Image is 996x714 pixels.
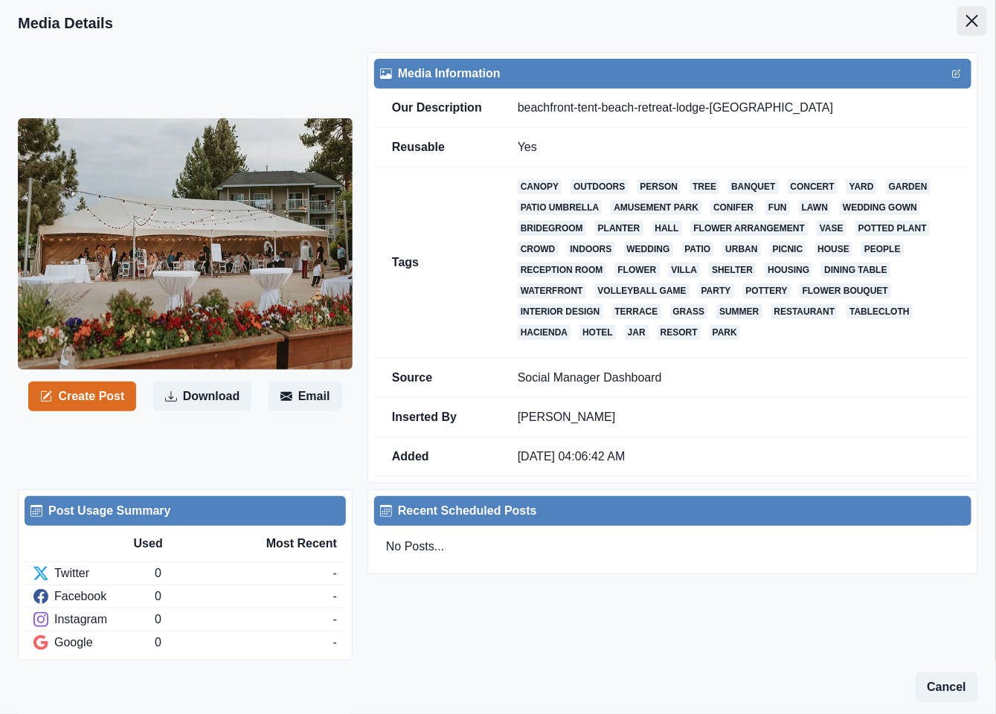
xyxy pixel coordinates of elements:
div: Most Recent [235,535,337,553]
a: dining table [821,263,890,277]
a: patio [682,242,714,257]
td: Tags [374,167,500,358]
a: restaurant [771,304,838,319]
a: lawn [799,200,831,215]
a: banquet [728,179,778,194]
div: Instagram [33,611,155,628]
button: Create Post [28,382,136,411]
a: fun [765,200,790,215]
a: crowd [518,242,559,257]
button: Email [269,382,342,411]
td: beachfront-tent-beach-retreat-lodge-[GEOGRAPHIC_DATA] [500,89,971,128]
a: concert [788,179,838,194]
p: Social Manager Dashboard [518,370,954,385]
td: Added [374,437,500,477]
a: house [815,242,853,257]
a: urban [722,242,760,257]
a: hacienda [518,325,571,340]
a: conifer [710,200,756,215]
a: reception room [518,263,606,277]
a: flower [615,263,660,277]
a: tree [690,179,719,194]
a: wedding [624,242,673,257]
div: - [333,565,337,582]
div: 0 [155,588,332,605]
a: housing [765,263,812,277]
td: Reusable [374,128,500,167]
a: tablecloth [846,304,912,319]
a: park [710,325,740,340]
div: 0 [155,565,332,582]
td: [DATE] 04:06:42 AM [500,437,971,477]
a: party [698,283,734,298]
a: villa [669,263,701,277]
div: Recent Scheduled Posts [380,502,966,520]
div: Google [33,634,155,652]
div: - [333,611,337,628]
a: flower arrangement [691,221,809,236]
a: pottery [743,283,791,298]
a: amusement park [611,200,701,215]
div: No Posts... [374,526,971,567]
td: Inserted By [374,398,500,437]
a: canopy [518,179,562,194]
td: Source [374,358,500,398]
a: resort [658,325,701,340]
div: Facebook [33,588,155,605]
button: Close [957,6,987,36]
a: garden [886,179,931,194]
button: Edit [948,65,966,83]
a: picnic [770,242,806,257]
a: hall [652,221,682,236]
a: patio umbrella [518,200,603,215]
div: - [333,634,337,652]
a: potted plant [855,221,930,236]
div: Post Usage Summary [30,502,340,520]
a: grass [670,304,708,319]
td: Yes [500,128,971,167]
a: planter [595,221,643,236]
a: interior design [518,304,603,319]
a: hotel [579,325,616,340]
a: yard [846,179,877,194]
img: lo6d5pwsj02nq7alolxa [18,118,353,370]
div: 0 [155,634,332,652]
a: terrace [612,304,661,319]
a: bridegroom [518,221,586,236]
a: shelter [709,263,756,277]
a: flower bouquet [800,283,891,298]
div: Media Information [380,65,966,83]
a: summer [716,304,762,319]
a: people [861,242,904,257]
div: - [333,588,337,605]
button: Download [153,382,251,411]
button: Cancel [916,672,978,702]
a: outdoors [571,179,628,194]
div: Twitter [33,565,155,582]
a: jar [625,325,649,340]
div: Used [134,535,236,553]
a: waterfront [518,283,586,298]
td: Our Description [374,89,500,128]
a: volleyball game [595,283,690,298]
a: [PERSON_NAME] [518,411,616,423]
div: 0 [155,611,332,628]
a: wedding gown [840,200,920,215]
a: person [637,179,681,194]
a: vase [817,221,846,236]
a: indoors [568,242,615,257]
